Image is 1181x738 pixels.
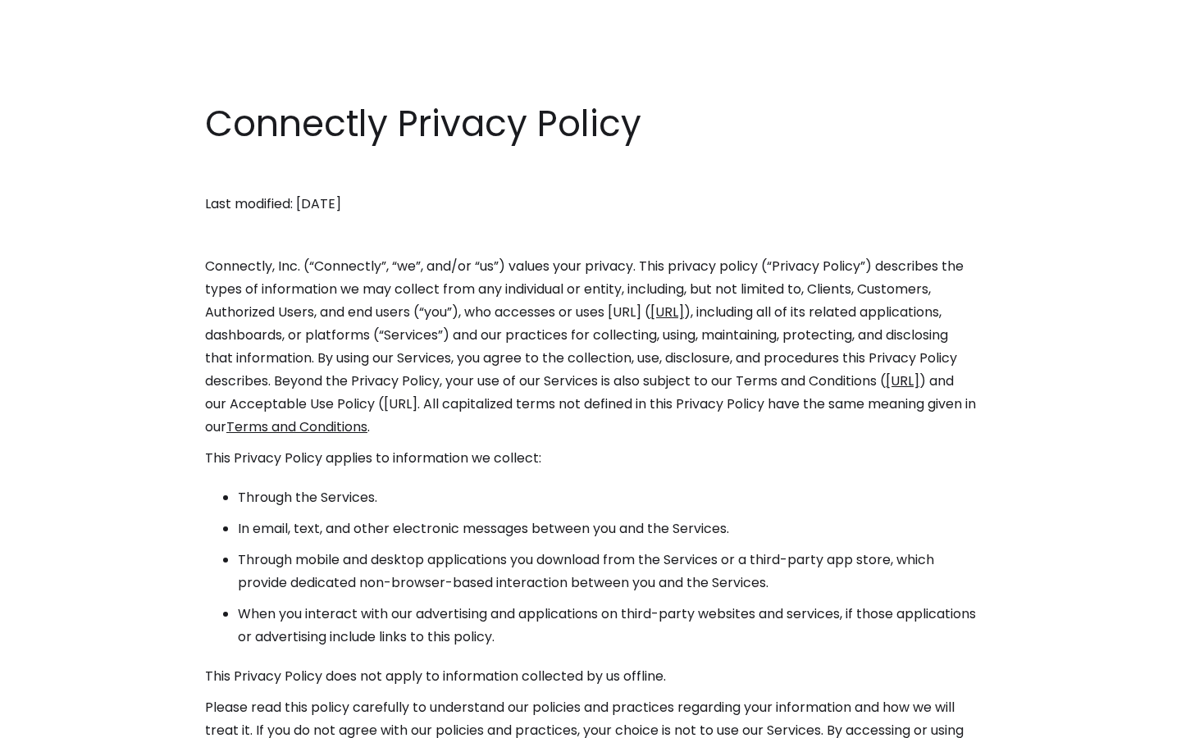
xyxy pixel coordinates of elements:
[33,709,98,732] ul: Language list
[886,371,919,390] a: [URL]
[205,98,976,149] h1: Connectly Privacy Policy
[205,255,976,439] p: Connectly, Inc. (“Connectly”, “we”, and/or “us”) values your privacy. This privacy policy (“Priva...
[205,665,976,688] p: This Privacy Policy does not apply to information collected by us offline.
[226,417,367,436] a: Terms and Conditions
[16,708,98,732] aside: Language selected: English
[205,193,976,216] p: Last modified: [DATE]
[238,603,976,649] li: When you interact with our advertising and applications on third-party websites and services, if ...
[205,447,976,470] p: This Privacy Policy applies to information we collect:
[205,224,976,247] p: ‍
[205,162,976,184] p: ‍
[238,486,976,509] li: Through the Services.
[238,517,976,540] li: In email, text, and other electronic messages between you and the Services.
[238,549,976,594] li: Through mobile and desktop applications you download from the Services or a third-party app store...
[650,303,684,321] a: [URL]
